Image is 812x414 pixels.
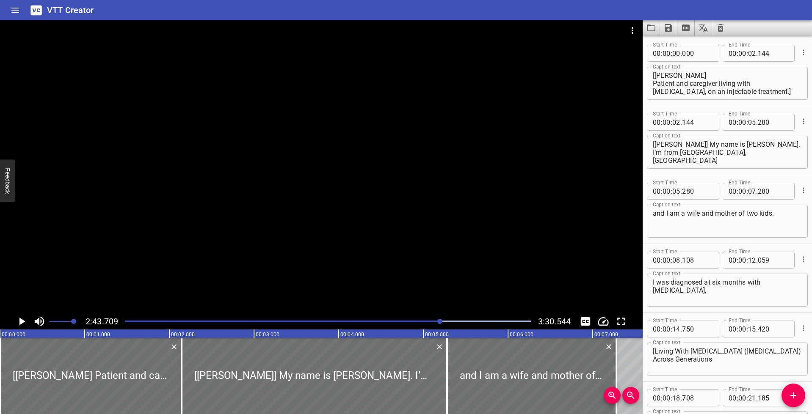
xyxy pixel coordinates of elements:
[681,23,691,33] svg: Extract captions from video
[653,45,661,62] input: 00
[672,114,680,131] input: 02
[748,321,756,337] input: 15
[604,387,621,404] button: Zoom In
[798,179,808,201] div: Cue Options
[603,341,613,352] div: Delete Cue
[737,45,738,62] span: :
[798,116,809,127] button: Cue Options
[737,389,738,406] span: :
[729,252,737,269] input: 00
[47,3,94,17] h6: VTT Creator
[671,45,672,62] span: :
[738,45,746,62] input: 00
[661,45,663,62] span: :
[653,252,661,269] input: 00
[31,313,47,329] button: Toggle mute
[746,252,748,269] span: :
[782,384,805,407] button: Add Cue
[756,183,758,200] span: .
[661,252,663,269] span: :
[680,114,682,131] span: .
[682,252,713,269] input: 108
[671,183,672,200] span: :
[663,321,671,337] input: 00
[756,389,758,406] span: .
[671,389,672,406] span: :
[425,332,449,337] text: 00:05.000
[663,183,671,200] input: 00
[661,183,663,200] span: :
[663,45,671,62] input: 00
[798,317,808,339] div: Cue Options
[682,183,713,200] input: 280
[538,316,571,326] span: 3:30.544
[510,332,533,337] text: 00:06.000
[171,332,195,337] text: 00:02.000
[653,347,802,371] textarea: [Living With [MEDICAL_DATA] ([MEDICAL_DATA]) Across Generations sanofi | REGENERON logos]
[680,183,682,200] span: .
[738,252,746,269] input: 00
[653,71,802,96] textarea: [[PERSON_NAME] Patient and caregiver living with [MEDICAL_DATA], on an injectable treatment.]
[672,183,680,200] input: 05
[661,114,663,131] span: :
[653,389,661,406] input: 00
[748,114,756,131] input: 05
[715,23,726,33] svg: Clear captions
[434,341,444,352] div: Delete Cue
[672,45,680,62] input: 00
[622,20,643,41] button: Video Options
[603,341,614,352] button: Delete
[168,341,180,352] button: Delete
[661,389,663,406] span: :
[340,332,364,337] text: 00:04.000
[671,321,672,337] span: :
[613,313,629,329] button: Toggle fullscreen
[653,140,802,165] textarea: [[PERSON_NAME]] My name is [PERSON_NAME]. I’m from [GEOGRAPHIC_DATA], [GEOGRAPHIC_DATA]
[14,313,30,329] button: Play/Pause
[256,332,279,337] text: 00:03.000
[798,41,808,63] div: Cue Options
[758,114,789,131] input: 280
[748,252,756,269] input: 12
[86,332,110,337] text: 00:01.000
[737,252,738,269] span: :
[661,321,663,337] span: :
[594,332,618,337] text: 00:07.000
[729,183,737,200] input: 00
[698,23,708,33] svg: Translate captions
[748,45,756,62] input: 02
[682,389,713,406] input: 708
[798,248,808,270] div: Cue Options
[746,45,748,62] span: :
[758,321,789,337] input: 420
[680,45,682,62] span: .
[125,321,531,322] div: Play progress
[798,47,809,58] button: Cue Options
[672,252,680,269] input: 08
[798,386,808,408] div: Cue Options
[758,183,789,200] input: 280
[682,114,713,131] input: 144
[653,321,661,337] input: 00
[663,23,674,33] svg: Save captions to file
[695,20,712,36] button: Translate captions
[682,321,713,337] input: 750
[712,20,729,36] button: Clear captions
[729,114,737,131] input: 00
[798,185,809,196] button: Cue Options
[798,323,809,334] button: Cue Options
[746,114,748,131] span: :
[682,45,713,62] input: 000
[729,45,737,62] input: 00
[746,389,748,406] span: :
[680,321,682,337] span: .
[756,321,758,337] span: .
[738,114,746,131] input: 00
[663,252,671,269] input: 00
[86,316,118,326] span: 2:43.709
[758,45,789,62] input: 144
[748,389,756,406] input: 21
[737,183,738,200] span: :
[653,183,661,200] input: 00
[646,23,656,33] svg: Load captions from file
